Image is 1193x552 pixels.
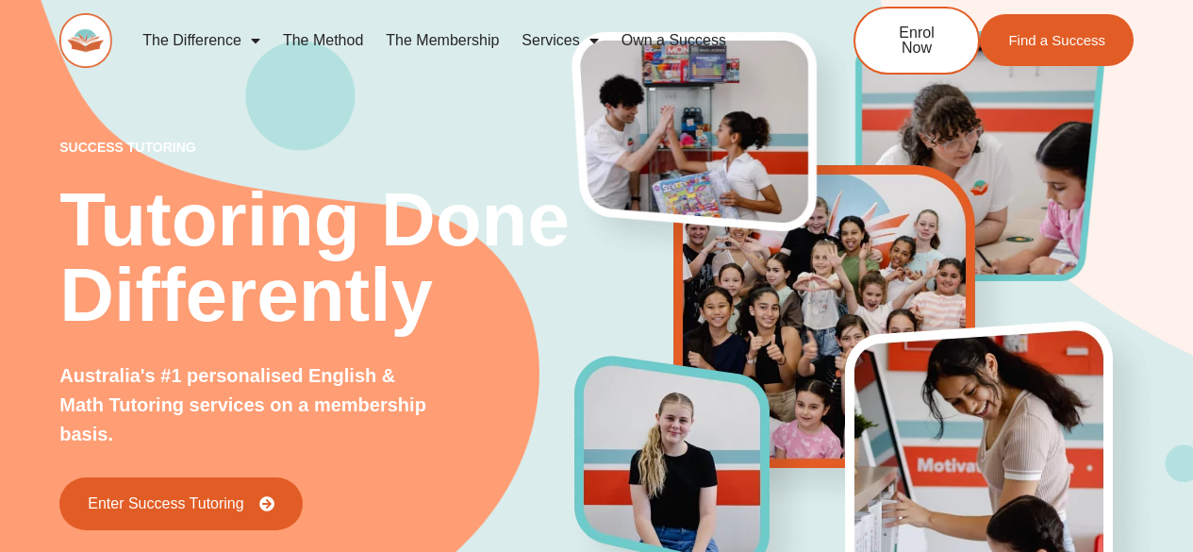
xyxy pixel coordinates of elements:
[59,477,302,530] a: Enter Success Tutoring
[853,7,980,75] a: Enrol Now
[59,182,574,333] h2: Tutoring Done Differently
[980,14,1134,66] a: Find a Success
[610,19,737,62] a: Own a Success
[374,19,510,62] a: The Membership
[131,19,791,62] nav: Menu
[1008,33,1105,47] span: Find a Success
[59,361,436,449] p: Australia's #1 personalised English & Math Tutoring services on a membership basis.
[510,19,609,62] a: Services
[131,19,272,62] a: The Difference
[59,141,574,154] p: success tutoring
[884,25,950,56] span: Enrol Now
[88,496,243,511] span: Enter Success Tutoring
[272,19,374,62] a: The Method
